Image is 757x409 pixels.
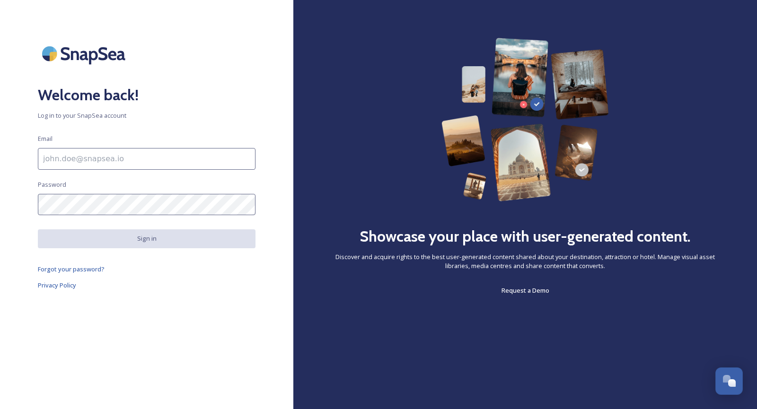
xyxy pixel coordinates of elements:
[715,367,743,395] button: Open Chat
[38,111,255,120] span: Log in to your SnapSea account
[38,148,255,170] input: john.doe@snapsea.io
[38,263,255,275] a: Forgot your password?
[38,134,53,143] span: Email
[38,281,76,289] span: Privacy Policy
[38,265,105,273] span: Forgot your password?
[38,279,255,291] a: Privacy Policy
[441,38,608,201] img: 63b42ca75bacad526042e722_Group%20154-p-800.png
[360,225,691,248] h2: Showcase your place with user-generated content.
[38,180,66,189] span: Password
[38,84,255,106] h2: Welcome back!
[502,285,549,296] a: Request a Demo
[38,38,132,70] img: SnapSea Logo
[331,252,719,270] span: Discover and acquire rights to the best user-generated content shared about your destination, att...
[502,286,549,295] span: Request a Demo
[38,229,255,248] button: Sign in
